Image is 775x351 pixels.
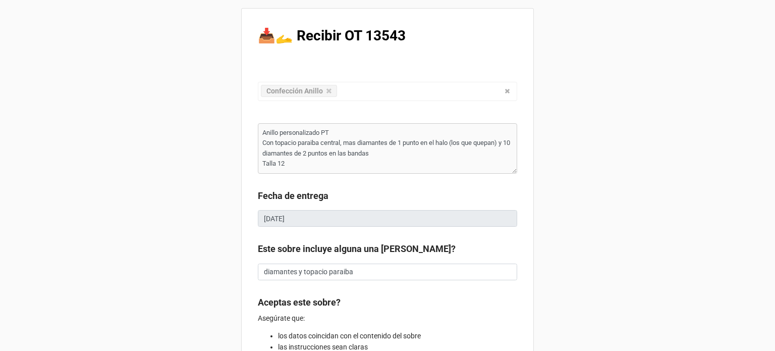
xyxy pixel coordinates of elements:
[258,27,406,44] b: 📥🫴 Recibir OT 13543
[258,189,328,203] label: Fecha de entrega
[258,242,456,256] label: Este sobre incluye alguna una [PERSON_NAME]?
[258,295,341,310] label: Aceptas este sobre?
[278,330,517,341] li: los datos coincidan con el contenido del sobre
[258,313,517,323] p: Asegúrate que:
[258,123,517,174] textarea: Anillo personalizado PT Con topacio paraiba central, mas diamantes de 1 punto en el halo (los que...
